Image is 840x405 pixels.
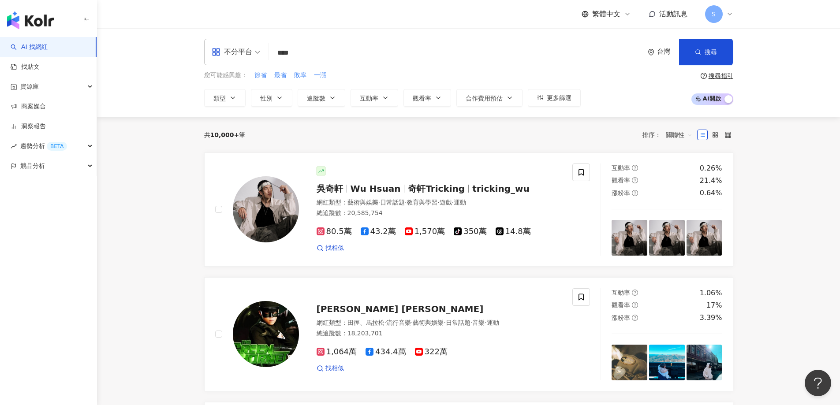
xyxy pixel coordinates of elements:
span: 資源庫 [20,77,39,97]
div: 17% [706,301,722,310]
div: 排序： [642,128,697,142]
a: 找相似 [317,364,344,373]
span: 10,000+ [210,131,239,138]
span: 找相似 [325,364,344,373]
button: 敗率 [294,71,307,80]
span: question-circle [701,73,707,79]
div: 3.39% [700,313,722,323]
span: · [411,319,413,326]
button: 追蹤數 [298,89,345,107]
span: 觀看率 [612,177,630,184]
span: 吳奇軒 [317,183,343,194]
span: · [405,199,407,206]
span: 藝術與娛樂 [347,199,378,206]
div: 總追蹤數 ： 18,203,701 [317,329,562,338]
span: · [485,319,486,326]
span: [PERSON_NAME] [PERSON_NAME] [317,304,484,314]
span: 漲粉率 [612,189,630,197]
div: 不分平台 [212,45,252,59]
div: 網紅類型 ： [317,319,562,327]
span: question-circle [632,165,638,171]
span: 競品分析 [20,156,45,176]
span: 1,064萬 [317,347,357,357]
button: 合作費用預估 [456,89,523,107]
a: 洞察報告 [11,122,46,131]
span: 遊戲 [440,199,452,206]
a: KOL Avatar吳奇軒Wu Hsuan奇軒Trickingtricking_wu網紅類型：藝術與娛樂·日常話題·教育與學習·遊戲·運動總追蹤數：20,585,75480.5萬43.2萬1,5... [204,152,733,267]
span: 互動率 [612,289,630,296]
div: 21.4% [700,176,722,186]
div: 共 筆 [204,131,246,138]
div: BETA [47,142,67,151]
button: 節省 [254,71,267,80]
img: post-image [649,220,685,256]
span: 日常話題 [446,319,470,326]
span: tricking_wu [472,183,530,194]
img: post-image [687,345,722,380]
span: 關聯性 [666,128,692,142]
button: 一漲 [314,71,327,80]
span: 繁體中文 [592,9,620,19]
img: post-image [612,220,647,256]
span: · [437,199,439,206]
span: 流行音樂 [386,319,411,326]
button: 觀看率 [403,89,451,107]
a: KOL Avatar[PERSON_NAME] [PERSON_NAME]網紅類型：田徑、馬拉松·流行音樂·藝術與娛樂·日常話題·音樂·運動總追蹤數：18,203,7011,064萬434.4萬... [204,277,733,391]
span: rise [11,143,17,149]
span: 運動 [454,199,466,206]
span: question-circle [632,315,638,321]
span: · [385,319,386,326]
div: 1.06% [700,288,722,298]
span: 43.2萬 [361,227,396,236]
span: 322萬 [415,347,448,357]
span: 觀看率 [612,301,630,308]
span: environment [648,49,654,56]
span: 日常話題 [380,199,405,206]
div: 0.26% [700,163,722,173]
span: 觀看率 [413,95,431,102]
span: 藝術與娛樂 [413,319,444,326]
span: question-circle [632,190,638,196]
span: 合作費用預估 [466,95,503,102]
img: logo [7,11,54,29]
span: 奇軒Tricking [408,183,465,194]
span: 教育與學習 [407,199,437,206]
a: 商案媒合 [11,102,46,111]
span: 性別 [260,95,273,102]
div: 台灣 [657,48,679,56]
span: 434.4萬 [366,347,406,357]
img: post-image [687,220,722,256]
span: 您可能感興趣： [204,71,247,80]
img: KOL Avatar [233,301,299,367]
img: post-image [649,345,685,380]
span: 互動率 [612,164,630,171]
span: 1,570萬 [405,227,445,236]
iframe: Help Scout Beacon - Open [805,370,831,396]
span: 互動率 [360,95,378,102]
span: 搜尋 [705,48,717,56]
span: S [712,9,716,19]
span: 類型 [213,95,226,102]
span: 80.5萬 [317,227,352,236]
button: 更多篩選 [528,89,581,107]
div: 搜尋指引 [709,72,733,79]
button: 最省 [274,71,287,80]
span: 音樂 [472,319,485,326]
span: 趨勢分析 [20,136,67,156]
span: 一漲 [314,71,326,80]
span: 追蹤數 [307,95,325,102]
span: 漲粉率 [612,314,630,321]
button: 搜尋 [679,39,733,65]
img: post-image [612,345,647,380]
span: · [378,199,380,206]
span: 運動 [487,319,499,326]
span: · [444,319,445,326]
button: 類型 [204,89,246,107]
span: 田徑、馬拉松 [347,319,385,326]
span: 350萬 [454,227,486,236]
span: 14.8萬 [496,227,531,236]
button: 性別 [251,89,292,107]
button: 互動率 [351,89,398,107]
